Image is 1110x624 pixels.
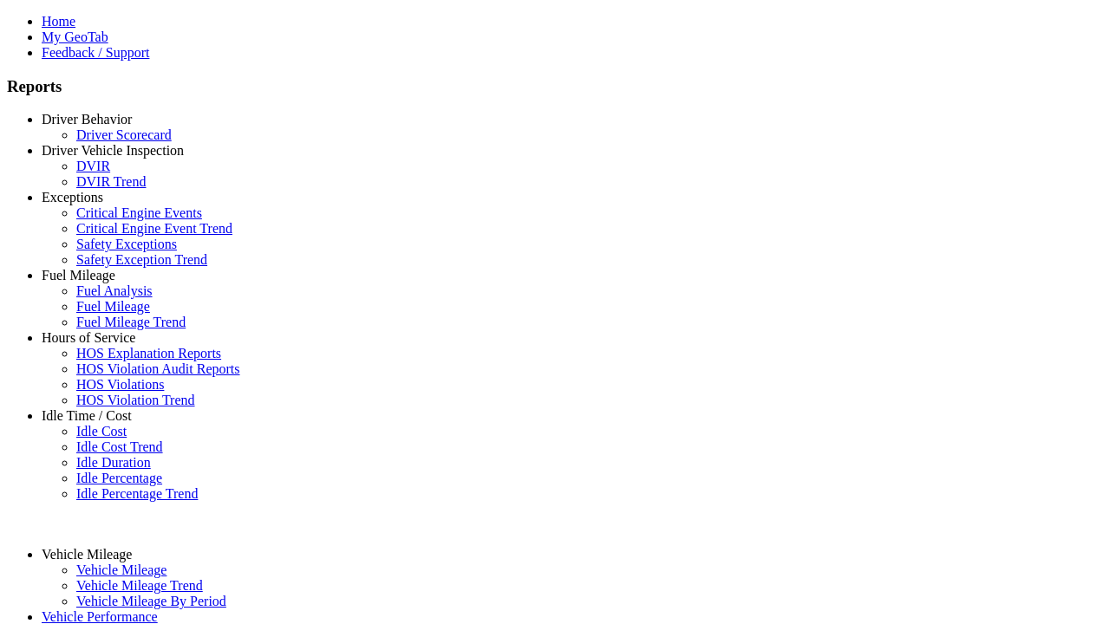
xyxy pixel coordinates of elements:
[42,112,132,127] a: Driver Behavior
[76,594,226,608] a: Vehicle Mileage By Period
[76,346,221,361] a: HOS Explanation Reports
[76,237,177,251] a: Safety Exceptions
[42,29,108,44] a: My GeoTab
[76,562,166,577] a: Vehicle Mileage
[42,330,135,345] a: Hours of Service
[42,609,158,624] a: Vehicle Performance
[76,471,162,485] a: Idle Percentage
[42,143,184,158] a: Driver Vehicle Inspection
[76,578,203,593] a: Vehicle Mileage Trend
[42,190,103,205] a: Exceptions
[76,439,163,454] a: Idle Cost Trend
[42,45,149,60] a: Feedback / Support
[76,299,150,314] a: Fuel Mileage
[42,408,132,423] a: Idle Time / Cost
[76,393,195,407] a: HOS Violation Trend
[76,377,164,392] a: HOS Violations
[76,361,240,376] a: HOS Violation Audit Reports
[76,221,232,236] a: Critical Engine Event Trend
[76,315,186,329] a: Fuel Mileage Trend
[76,424,127,439] a: Idle Cost
[42,268,115,283] a: Fuel Mileage
[42,547,132,562] a: Vehicle Mileage
[76,174,146,189] a: DVIR Trend
[7,77,1103,96] h3: Reports
[76,252,207,267] a: Safety Exception Trend
[76,127,172,142] a: Driver Scorecard
[76,455,151,470] a: Idle Duration
[42,14,75,29] a: Home
[76,486,198,501] a: Idle Percentage Trend
[76,205,202,220] a: Critical Engine Events
[76,283,153,298] a: Fuel Analysis
[76,159,110,173] a: DVIR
